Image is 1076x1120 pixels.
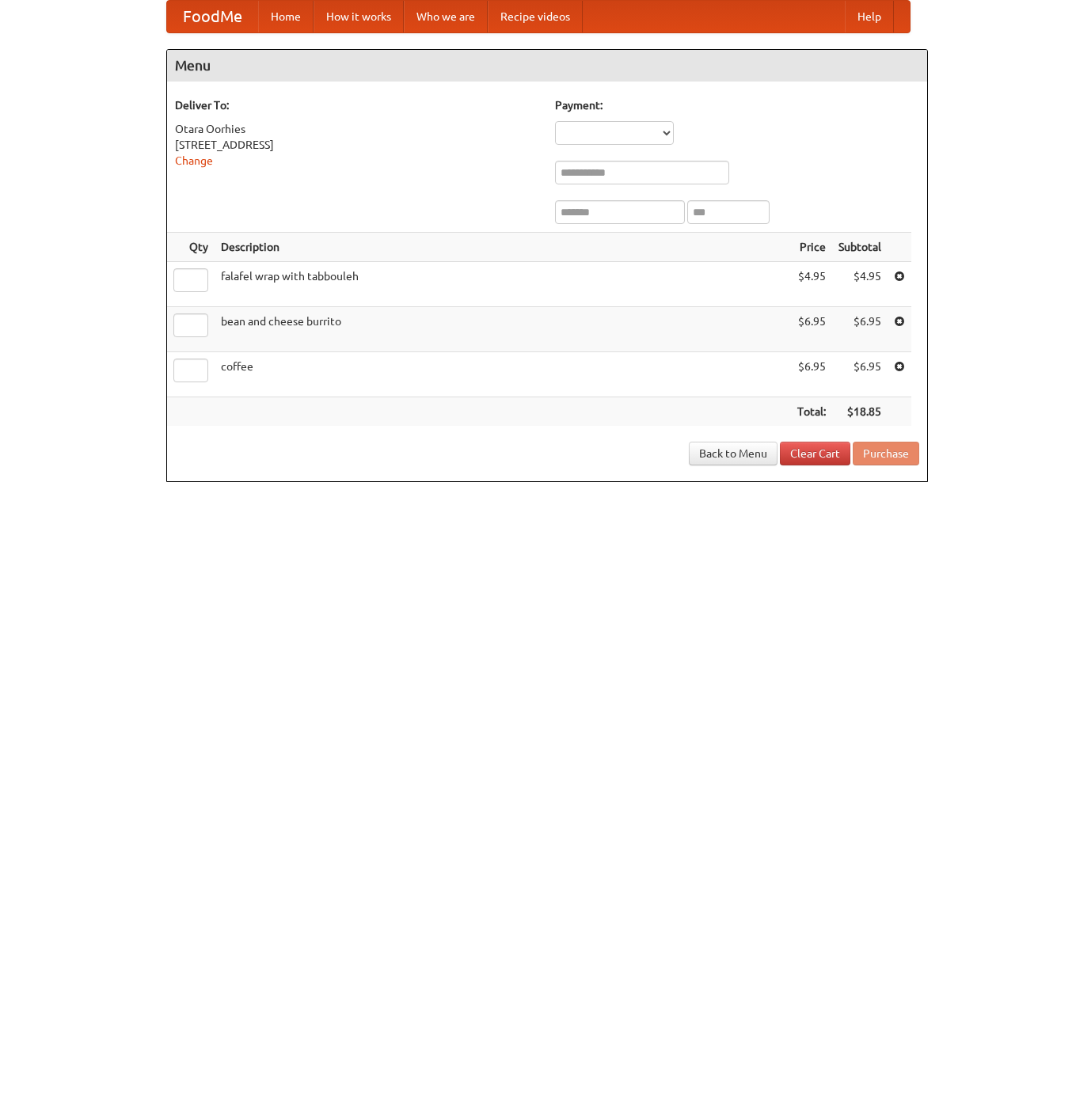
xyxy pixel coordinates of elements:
th: Description [215,233,791,262]
th: Total: [791,397,832,427]
a: Change [175,154,213,167]
a: Back to Menu [689,442,778,465]
td: $6.95 [791,307,832,352]
a: Help [845,1,894,32]
td: bean and cheese burrito [215,307,791,352]
td: $6.95 [832,307,888,352]
h4: Menu [167,50,927,82]
a: How it works [314,1,404,32]
h5: Deliver To: [175,97,539,113]
td: $6.95 [832,352,888,397]
th: Qty [167,233,215,262]
th: $18.85 [832,397,888,427]
button: Purchase [853,442,919,465]
div: [STREET_ADDRESS] [175,137,539,153]
a: Recipe videos [488,1,583,32]
a: Clear Cart [780,442,850,465]
td: $6.95 [791,352,832,397]
a: Who we are [404,1,488,32]
td: $4.95 [832,262,888,307]
th: Subtotal [832,233,888,262]
div: Otara Oorhies [175,121,539,137]
td: falafel wrap with tabbouleh [215,262,791,307]
th: Price [791,233,832,262]
a: Home [258,1,314,32]
td: coffee [215,352,791,397]
h5: Payment: [555,97,919,113]
a: FoodMe [167,1,258,32]
td: $4.95 [791,262,832,307]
